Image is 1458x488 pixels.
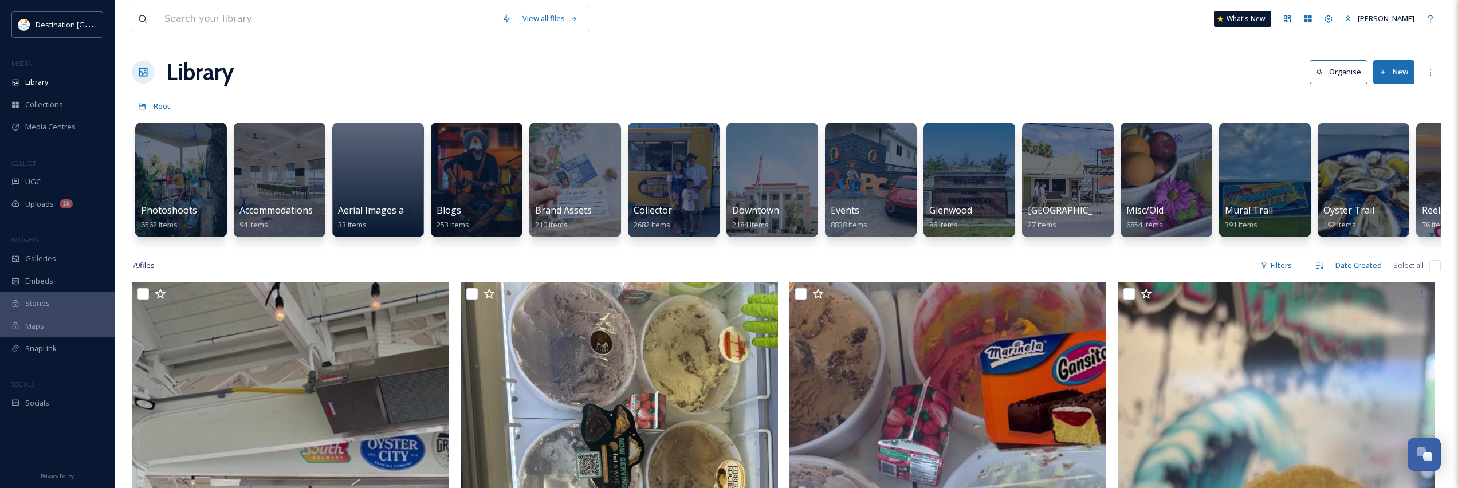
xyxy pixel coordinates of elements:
[1323,205,1374,230] a: Oyster Trail192 items
[41,473,74,480] span: Privacy Policy
[25,121,76,132] span: Media Centres
[1028,204,1120,217] span: [GEOGRAPHIC_DATA]
[154,101,170,111] span: Root
[1373,60,1414,84] button: New
[1422,204,1445,217] span: Reels
[1422,219,1451,230] span: 76 items
[1323,204,1374,217] span: Oyster Trail
[929,205,972,230] a: Glenwood86 items
[1393,260,1424,271] span: Select all
[141,219,178,230] span: 6562 items
[18,19,30,30] img: download.png
[41,469,74,482] a: Privacy Policy
[25,298,50,309] span: Stories
[132,260,155,271] span: 79 file s
[141,205,197,230] a: Photoshoots6562 items
[11,59,32,68] span: MEDIA
[11,159,36,167] span: COLLECT
[1126,205,1164,230] a: Misc/Old6854 items
[437,205,469,230] a: Blogs253 items
[1225,204,1273,217] span: Mural Trail
[535,205,592,230] a: Brand Assets210 items
[1310,60,1373,84] a: Organise
[239,219,268,230] span: 94 items
[634,204,672,217] span: Collector
[1225,219,1257,230] span: 391 items
[1255,254,1298,277] div: Filters
[535,219,568,230] span: 210 items
[1028,205,1120,230] a: [GEOGRAPHIC_DATA]27 items
[60,199,73,208] div: 1k
[1358,13,1414,23] span: [PERSON_NAME]
[159,6,496,32] input: Search your library
[1214,11,1271,27] a: What's New
[25,176,41,187] span: UGC
[25,99,63,110] span: Collections
[1126,219,1163,230] span: 6854 items
[929,219,958,230] span: 86 items
[25,398,49,408] span: Socials
[36,19,150,30] span: Destination [GEOGRAPHIC_DATA]
[831,205,867,230] a: Events8838 items
[1408,438,1441,471] button: Open Chat
[1323,219,1356,230] span: 192 items
[239,204,313,217] span: Accommodations
[634,205,672,230] a: Collector2682 items
[166,55,234,89] a: Library
[929,204,972,217] span: Glenwood
[437,219,469,230] span: 253 items
[25,276,53,286] span: Embeds
[154,99,170,113] a: Root
[338,219,367,230] span: 33 items
[437,204,461,217] span: Blogs
[517,7,584,30] a: View all files
[732,204,779,217] span: Downtown
[239,205,313,230] a: Accommodations94 items
[732,219,769,230] span: 2184 items
[25,321,44,332] span: Maps
[831,204,859,217] span: Events
[1028,219,1056,230] span: 27 items
[11,380,34,388] span: SOCIALS
[1330,254,1388,277] div: Date Created
[634,219,670,230] span: 2682 items
[141,204,197,217] span: Photoshoots
[338,205,441,230] a: Aerial Images and Video33 items
[732,205,779,230] a: Downtown2184 items
[25,77,48,88] span: Library
[1126,204,1164,217] span: Misc/Old
[11,235,38,244] span: WIDGETS
[1339,7,1420,30] a: [PERSON_NAME]
[25,253,56,264] span: Galleries
[535,204,592,217] span: Brand Assets
[1225,205,1273,230] a: Mural Trail391 items
[831,219,867,230] span: 8838 items
[25,199,54,210] span: Uploads
[338,204,441,217] span: Aerial Images and Video
[25,343,57,354] span: SnapLink
[1310,60,1367,84] button: Organise
[1422,205,1451,230] a: Reels76 items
